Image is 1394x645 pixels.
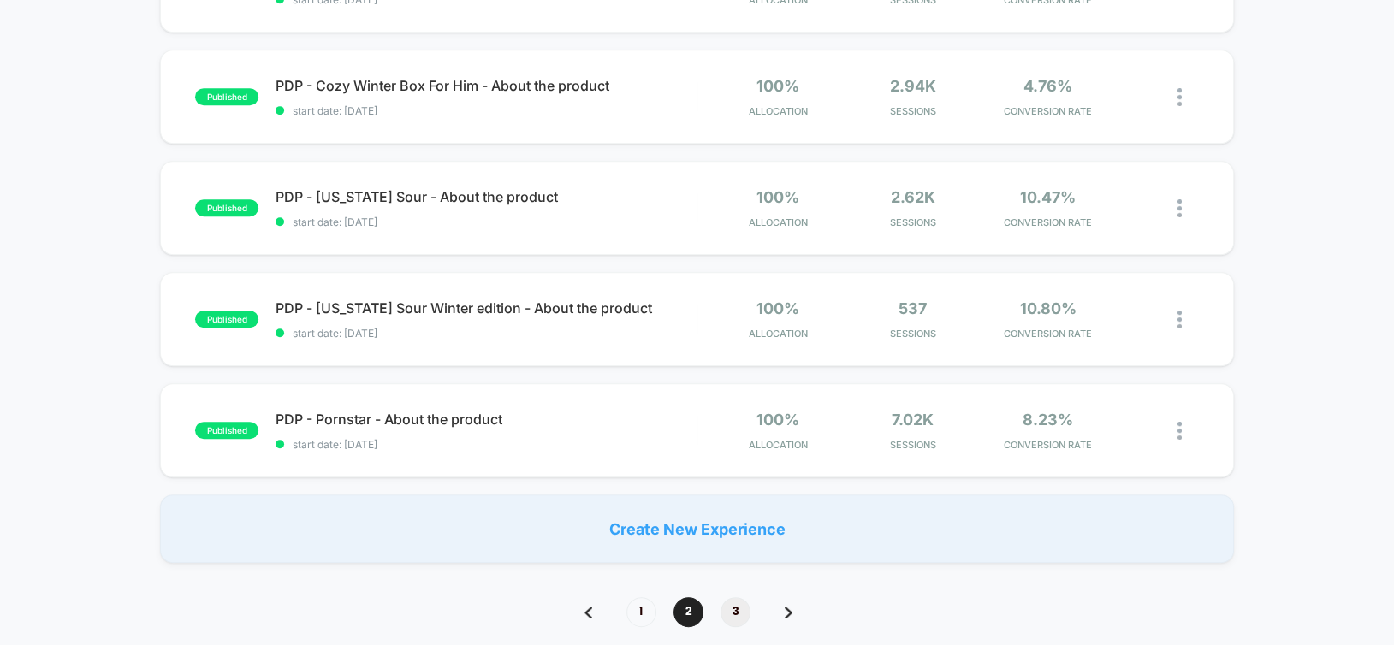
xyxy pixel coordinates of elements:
img: close [1177,422,1182,440]
span: Allocation [749,439,808,451]
img: close [1177,199,1182,217]
span: CONVERSION RATE [985,328,1112,340]
span: published [195,311,258,328]
span: published [195,88,258,105]
span: PDP - [US_STATE] Sour Winter edition - About the product [276,299,696,317]
span: 10.47% [1020,188,1076,206]
img: close [1177,311,1182,328]
span: PDP - Cozy Winter Box For Him - About the product [276,77,696,94]
span: 537 [899,299,927,317]
span: 2 [673,597,703,627]
span: Allocation [749,216,808,228]
span: 4.76% [1023,77,1072,95]
span: PDP - Pornstar - About the product [276,411,696,428]
span: Sessions [850,328,976,340]
span: Sessions [850,216,976,228]
span: 2.62k [891,188,935,206]
span: start date: [DATE] [276,327,696,340]
span: start date: [DATE] [276,438,696,451]
span: start date: [DATE] [276,104,696,117]
span: 10.80% [1019,299,1076,317]
span: 100% [756,299,799,317]
span: 100% [756,411,799,429]
span: start date: [DATE] [276,216,696,228]
span: Allocation [749,105,808,117]
span: Sessions [850,439,976,451]
span: 2.94k [890,77,936,95]
img: pagination forward [785,607,792,618]
span: 1 [626,597,656,627]
span: 100% [756,188,799,206]
span: 8.23% [1023,411,1073,429]
span: Sessions [850,105,976,117]
img: pagination back [584,607,592,618]
span: published [195,422,258,439]
div: Create New Experience [160,494,1233,563]
span: 7.02k [892,411,934,429]
img: close [1177,88,1182,106]
span: CONVERSION RATE [985,105,1112,117]
span: CONVERSION RATE [985,216,1112,228]
span: CONVERSION RATE [985,439,1112,451]
span: 100% [756,77,799,95]
span: published [195,199,258,216]
span: 3 [721,597,750,627]
span: Allocation [749,328,808,340]
span: PDP - [US_STATE] Sour - About the product [276,188,696,205]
